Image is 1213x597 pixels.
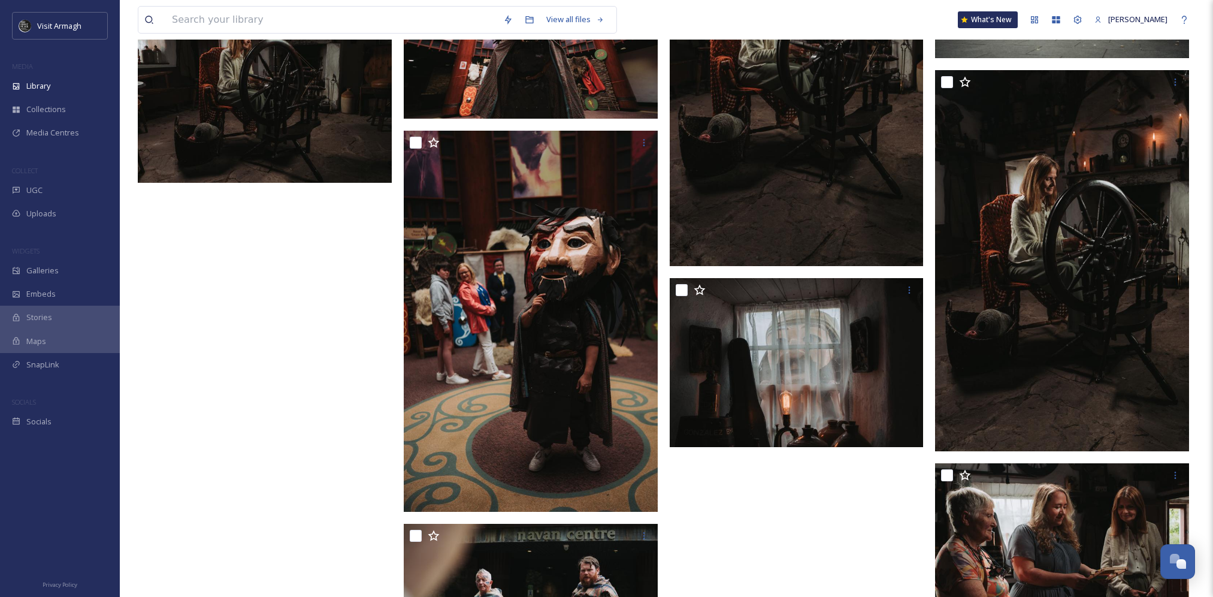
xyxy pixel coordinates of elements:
[26,416,52,427] span: Socials
[12,397,36,406] span: SOCIALS
[1160,544,1195,579] button: Open Chat
[12,62,33,71] span: MEDIA
[26,312,52,323] span: Stories
[1108,14,1167,25] span: [PERSON_NAME]
[26,104,66,115] span: Collections
[26,127,79,138] span: Media Centres
[43,581,77,589] span: Privacy Policy
[19,20,31,32] img: THE-FIRST-PLACE-VISIT-ARMAGH.COM-BLACK.jpg
[37,20,81,31] span: Visit Armagh
[12,166,38,175] span: COLLECT
[26,288,56,300] span: Embeds
[26,359,59,370] span: SnapLink
[26,185,43,196] span: UGC
[935,70,1189,451] img: ext_1749507541.010061_patrick@patrickhughesdop.com-A7400128.jpg
[166,7,497,33] input: Search your library
[26,80,50,92] span: Library
[670,278,924,448] img: ext_1749507540.854096_patrick@patrickhughesdop.com-A7400102.jpg
[958,11,1018,28] a: What's New
[540,8,610,31] a: View all files
[43,577,77,591] a: Privacy Policy
[1088,8,1173,31] a: [PERSON_NAME]
[404,131,658,512] img: ext_1749507555.118535_patrick@patrickhughesdop.com-A7409246.jpg
[12,246,40,255] span: WIDGETS
[138,13,392,183] img: ext_1749507540.900269_patrick@patrickhughesdop.com-A7400136.jpg
[26,336,46,347] span: Maps
[26,208,56,219] span: Uploads
[26,265,59,276] span: Galleries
